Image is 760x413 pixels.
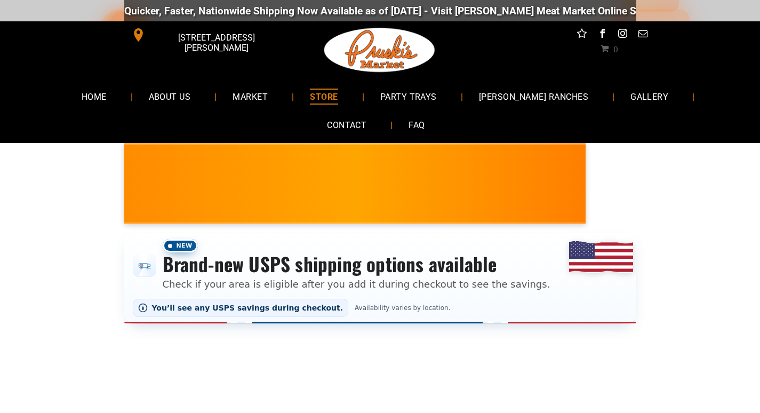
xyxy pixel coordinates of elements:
[311,111,382,139] a: CONTACT
[152,304,343,312] span: You’ll see any USPS savings during checkout.
[124,27,287,43] a: [STREET_ADDRESS][PERSON_NAME]
[364,82,453,110] a: PARTY TRAYS
[393,111,441,139] a: FAQ
[615,27,629,43] a: instagram
[66,82,123,110] a: HOME
[613,44,618,53] span: 0
[353,304,452,312] span: Availability varies by location.
[133,82,207,110] a: ABOUT US
[463,82,604,110] a: [PERSON_NAME] RANCHES
[163,277,550,291] p: Check if your area is eligible after you add it during checkout to see the savings.
[575,27,589,43] a: Social network
[322,21,437,79] img: Pruski-s+Market+HQ+Logo2-1920w.png
[163,252,550,276] h3: Brand-new USPS shipping options available
[217,82,284,110] a: MARKET
[595,27,609,43] a: facebook
[163,239,198,252] span: New
[147,27,285,58] span: [STREET_ADDRESS][PERSON_NAME]
[294,82,354,110] a: STORE
[636,27,650,43] a: email
[124,233,636,323] div: Shipping options announcement
[614,82,684,110] a: GALLERY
